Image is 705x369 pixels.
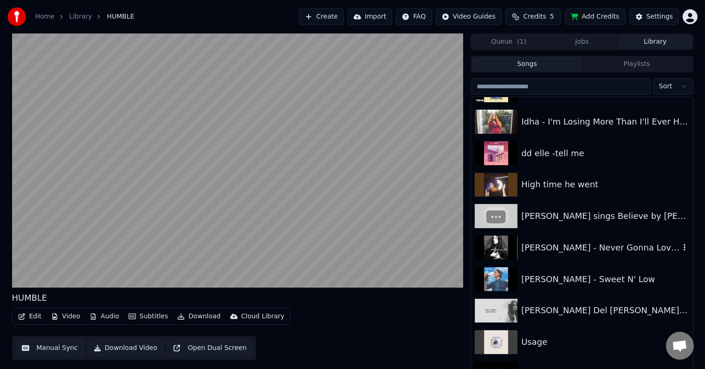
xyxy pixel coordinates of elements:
div: Idha - I'm Losing More Than I'll Ever Have [521,115,689,128]
div: dd elle -tell me [521,147,689,160]
a: Library [69,12,92,21]
button: Audio [86,310,123,323]
button: Download Video [88,340,163,356]
button: Playlists [582,58,692,71]
span: Sort [659,82,673,91]
button: Manual Sync [16,340,84,356]
button: Open Dual Screen [167,340,253,356]
span: ( 1 ) [517,37,526,46]
button: FAQ [396,8,432,25]
button: Edit [14,310,45,323]
div: Open de chat [666,332,694,360]
div: [PERSON_NAME] - Sweet N' Low [521,273,689,286]
button: Video [47,310,84,323]
div: Cloud Library [241,312,285,321]
button: Settings [629,8,679,25]
button: Create [299,8,344,25]
button: Jobs [545,35,619,49]
div: HUMBLE [12,291,47,304]
div: High time he went [521,178,689,191]
span: 5 [550,12,554,21]
button: Import [348,8,392,25]
div: [PERSON_NAME] Del [PERSON_NAME] Mustang (Lyrics) [521,304,689,317]
span: Credits [523,12,546,21]
button: Queue [472,35,545,49]
button: Subtitles [125,310,172,323]
div: [PERSON_NAME] - Never Gonna Love Again [521,241,679,254]
button: Add Credits [565,8,626,25]
button: Video Guides [436,8,502,25]
div: Settings [647,12,673,21]
button: Download [174,310,225,323]
span: HUMBLE [107,12,134,21]
img: youka [7,7,26,26]
button: Songs [472,58,582,71]
div: Usage [521,336,689,349]
nav: breadcrumb [35,12,134,21]
a: Home [35,12,54,21]
div: [PERSON_NAME] sings Believe by [PERSON_NAME] [521,210,689,223]
button: Credits5 [505,8,561,25]
button: Library [619,35,692,49]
